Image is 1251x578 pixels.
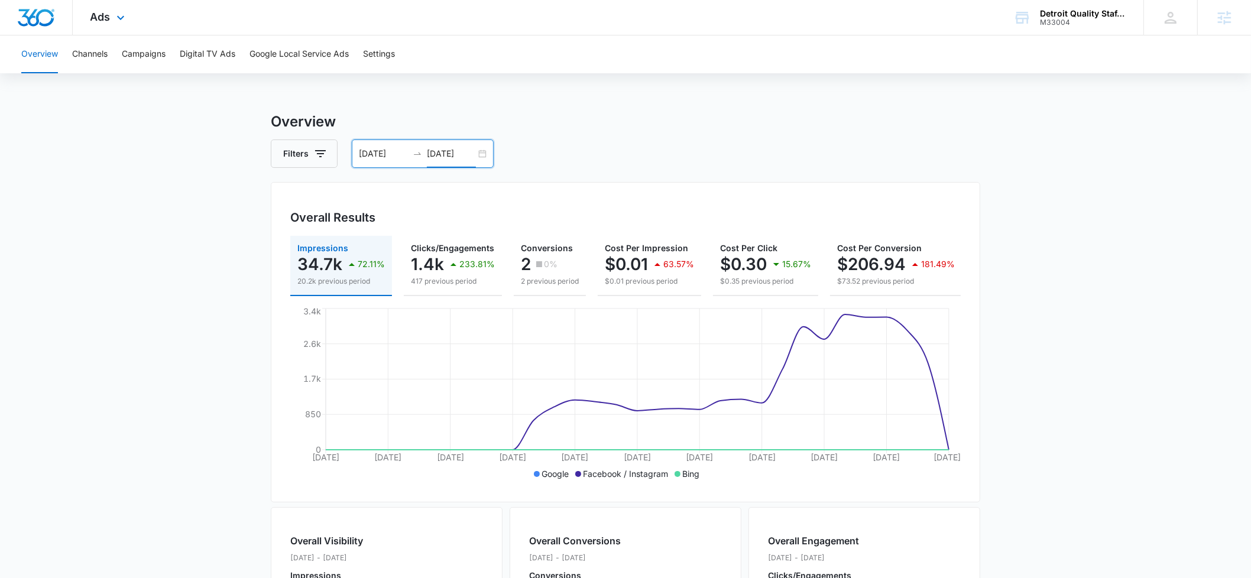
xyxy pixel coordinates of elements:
[529,553,621,563] p: [DATE] - [DATE]
[316,444,321,454] tspan: 0
[413,149,422,158] span: to
[837,255,906,274] p: $206.94
[459,260,495,268] p: 233.81%
[544,260,558,268] p: 0%
[249,35,349,73] button: Google Local Service Ads
[437,452,464,462] tspan: [DATE]
[271,139,338,168] button: Filters
[542,467,569,480] p: Google
[624,452,651,462] tspan: [DATE]
[303,339,321,349] tspan: 2.6k
[811,452,838,462] tspan: [DATE]
[411,255,444,274] p: 1.4k
[521,243,573,253] span: Conversions
[90,11,111,23] span: Ads
[837,276,955,287] p: $73.52 previous period
[290,209,375,226] h3: Overall Results
[290,553,396,563] p: [DATE] - [DATE]
[934,452,961,462] tspan: [DATE]
[427,147,476,160] input: End date
[768,553,868,563] p: [DATE] - [DATE]
[297,255,342,274] p: 34.7k
[605,255,648,274] p: $0.01
[297,276,385,287] p: 20.2k previous period
[21,35,58,73] button: Overview
[359,147,408,160] input: Start date
[521,255,531,274] p: 2
[1040,18,1126,27] div: account id
[529,534,621,548] h2: Overall Conversions
[663,260,694,268] p: 63.57%
[358,260,385,268] p: 72.11%
[122,35,166,73] button: Campaigns
[720,243,777,253] span: Cost Per Click
[605,276,694,287] p: $0.01 previous period
[499,452,526,462] tspan: [DATE]
[605,243,688,253] span: Cost Per Impression
[303,306,321,316] tspan: 3.4k
[720,255,767,274] p: $0.30
[1040,9,1126,18] div: account name
[873,452,900,462] tspan: [DATE]
[411,243,494,253] span: Clicks/Engagements
[413,149,422,158] span: swap-right
[72,35,108,73] button: Channels
[521,276,579,287] p: 2 previous period
[584,467,669,480] p: Facebook / Instagram
[837,243,922,253] span: Cost Per Conversion
[720,276,811,287] p: $0.35 previous period
[921,260,955,268] p: 181.49%
[562,452,589,462] tspan: [DATE]
[748,452,776,462] tspan: [DATE]
[180,35,235,73] button: Digital TV Ads
[782,260,811,268] p: 15.67%
[683,467,700,480] p: Bing
[290,534,396,548] h2: Overall Visibility
[374,452,401,462] tspan: [DATE]
[363,35,395,73] button: Settings
[686,452,713,462] tspan: [DATE]
[303,374,321,384] tspan: 1.7k
[411,276,495,287] p: 417 previous period
[312,452,339,462] tspan: [DATE]
[768,534,868,548] h2: Overall Engagement
[297,243,348,253] span: Impressions
[305,409,321,419] tspan: 850
[271,111,980,132] h3: Overview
